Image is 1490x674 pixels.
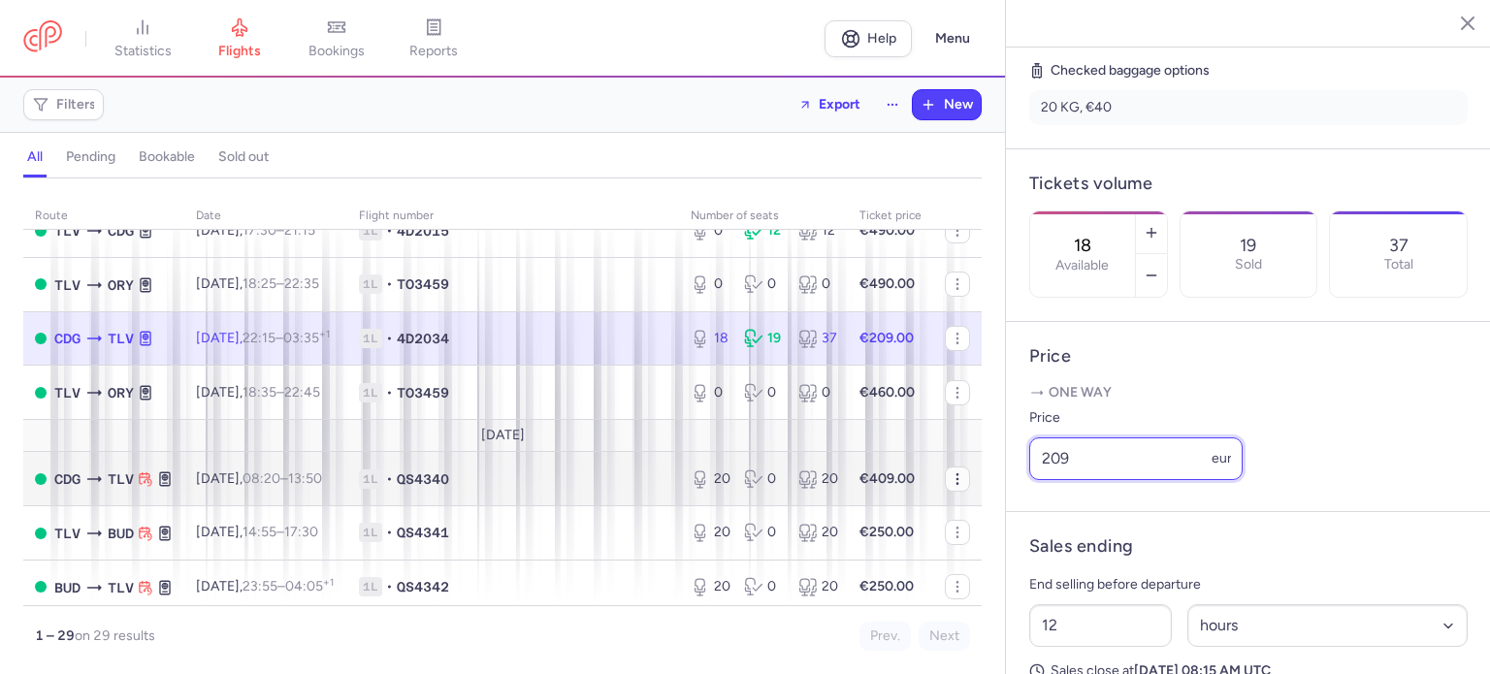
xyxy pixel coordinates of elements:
[798,221,836,241] div: 12
[923,20,982,57] button: Menu
[284,384,320,401] time: 22:45
[1029,90,1468,125] li: 20 KG, €40
[54,523,81,544] span: TLV
[184,202,347,231] th: date
[288,470,322,487] time: 13:50
[56,97,96,112] span: Filters
[691,469,729,489] div: 20
[386,523,393,542] span: •
[386,329,393,348] span: •
[359,329,382,348] span: 1L
[288,17,385,60] a: bookings
[691,577,729,596] div: 20
[386,274,393,294] span: •
[108,328,134,349] span: TLV
[243,578,277,594] time: 23:55
[66,148,115,166] h4: pending
[108,274,134,296] span: ORY
[786,89,873,120] button: Export
[139,148,195,166] h4: bookable
[191,17,288,60] a: flights
[75,627,155,644] span: on 29 results
[108,577,134,598] span: TLV
[218,148,269,166] h4: sold out
[243,275,276,292] time: 18:25
[1235,257,1262,273] p: Sold
[359,469,382,489] span: 1L
[284,524,318,540] time: 17:30
[859,622,911,651] button: Prev.
[1029,535,1133,558] h4: Sales ending
[54,382,81,403] span: TLV
[319,328,330,340] sup: +1
[691,274,729,294] div: 0
[243,470,322,487] span: –
[108,468,134,490] span: TLV
[1389,236,1409,255] p: 37
[798,523,836,542] div: 20
[798,469,836,489] div: 20
[397,577,449,596] span: QS4342
[108,382,134,403] span: ORY
[243,275,319,292] span: –
[359,383,382,402] span: 1L
[744,523,782,542] div: 0
[359,577,382,596] span: 1L
[944,97,973,112] span: New
[1029,59,1468,82] h5: Checked baggage options
[397,469,449,489] span: QS4340
[196,275,319,292] span: [DATE],
[243,524,318,540] span: –
[243,330,330,346] span: –
[54,328,81,349] span: CDG
[859,275,915,292] strong: €490.00
[691,383,729,402] div: 0
[744,221,782,241] div: 12
[798,383,836,402] div: 0
[114,43,172,60] span: statistics
[919,622,970,651] button: Next
[679,202,848,231] th: number of seats
[386,469,393,489] span: •
[54,220,81,241] span: TLV
[196,384,320,401] span: [DATE],
[1029,345,1468,368] h4: Price
[54,468,81,490] span: CDG
[409,43,458,60] span: reports
[859,578,914,594] strong: €250.00
[1029,383,1468,402] p: One way
[284,222,315,239] time: 21:15
[285,578,334,594] time: 04:05
[1029,604,1172,647] input: ##
[825,20,912,57] a: Help
[54,577,81,598] span: BUD
[347,202,679,231] th: Flight number
[23,202,184,231] th: route
[397,523,449,542] span: QS4341
[691,329,729,348] div: 18
[386,577,393,596] span: •
[1212,450,1232,466] span: eur
[913,90,981,119] button: New
[359,221,382,241] span: 1L
[1384,257,1413,273] p: Total
[859,330,914,346] strong: €209.00
[397,383,449,402] span: TO3459
[35,627,75,644] strong: 1 – 29
[744,383,782,402] div: 0
[691,523,729,542] div: 20
[196,524,318,540] span: [DATE],
[196,470,322,487] span: [DATE],
[243,330,275,346] time: 22:15
[744,469,782,489] div: 0
[798,274,836,294] div: 0
[859,524,914,540] strong: €250.00
[1055,258,1109,273] label: Available
[1029,573,1468,596] p: End selling before departure
[196,222,315,239] span: [DATE],
[859,470,915,487] strong: €409.00
[385,17,482,60] a: reports
[323,576,334,589] sup: +1
[218,43,261,60] span: flights
[397,221,449,241] span: 4D2015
